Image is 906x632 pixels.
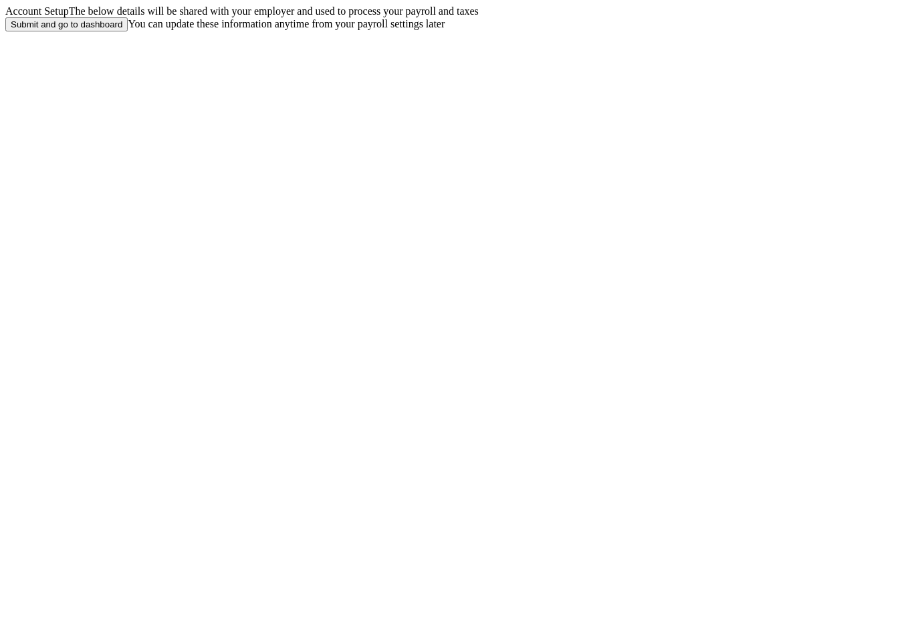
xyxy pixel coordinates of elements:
[5,5,69,17] span: Account Setup
[5,17,128,31] button: Submit and go to dashboard
[683,488,906,632] iframe: Chat Widget
[11,19,122,29] div: Submit and go to dashboard
[69,5,479,17] span: The below details will be shared with your employer and used to process your payroll and taxes
[128,18,445,29] span: You can update these information anytime from your payroll settings later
